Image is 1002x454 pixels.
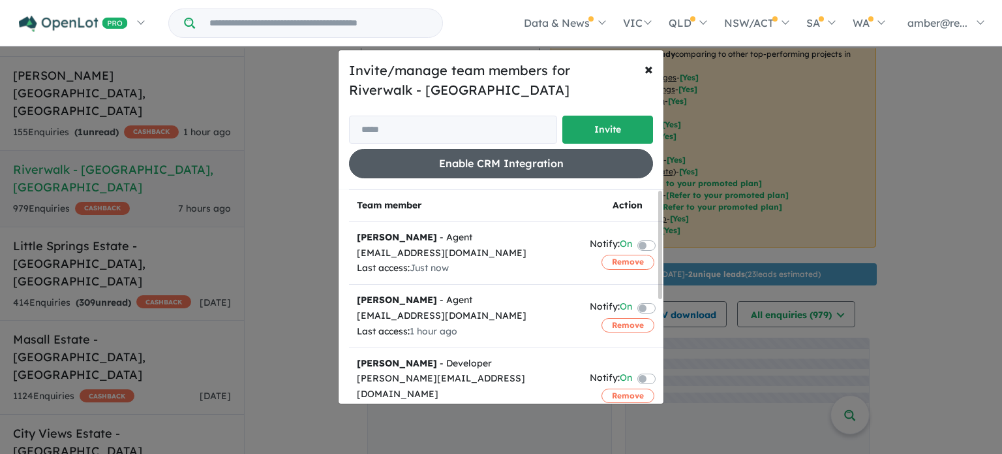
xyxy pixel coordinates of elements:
h5: Invite/manage team members for Riverwalk - [GEOGRAPHIC_DATA] [349,61,653,100]
div: Last access: [357,324,574,340]
strong: [PERSON_NAME] [357,357,437,369]
th: Team member [349,190,582,222]
button: Invite [562,116,653,144]
div: Notify: [590,236,632,254]
div: Notify: [590,299,632,317]
div: Last access: [357,261,574,276]
span: amber@re... [907,16,967,29]
span: On [620,299,632,317]
strong: [PERSON_NAME] [357,231,437,243]
button: Enable CRM Integration [349,149,653,178]
span: 2 hours ago [410,404,463,415]
span: On [620,370,632,388]
div: [EMAIL_ADDRESS][DOMAIN_NAME] [357,308,574,324]
div: [PERSON_NAME][EMAIL_ADDRESS][DOMAIN_NAME] [357,371,574,402]
button: Remove [601,389,654,403]
input: Try estate name, suburb, builder or developer [198,9,440,37]
span: On [620,236,632,254]
div: - Agent [357,293,574,308]
button: Remove [601,255,654,269]
span: Just now [410,262,449,274]
img: Openlot PRO Logo White [19,16,128,32]
span: × [645,59,653,78]
div: - Agent [357,230,574,246]
div: [EMAIL_ADDRESS][DOMAIN_NAME] [357,246,574,261]
div: Notify: [590,370,632,388]
span: 1 hour ago [410,325,457,337]
button: Remove [601,318,654,332]
div: Last access: [357,402,574,418]
strong: [PERSON_NAME] [357,294,437,306]
th: Action [582,190,673,222]
div: - Developer [357,356,574,372]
